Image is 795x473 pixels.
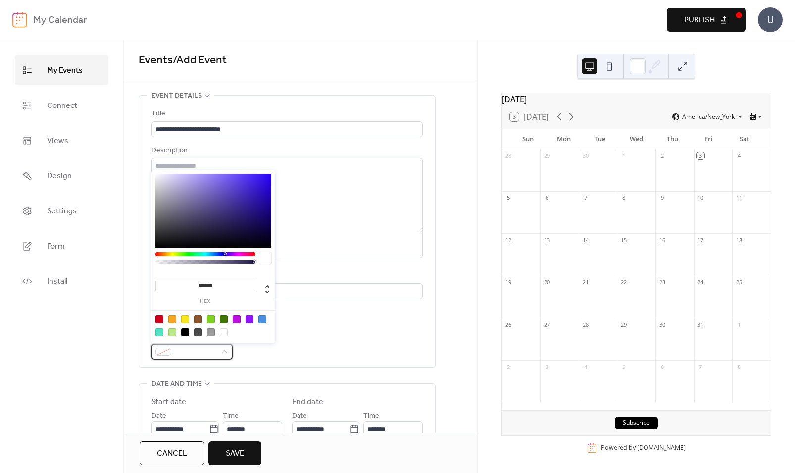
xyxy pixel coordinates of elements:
span: Settings [47,204,77,219]
div: 6 [658,363,666,370]
span: Install [47,274,67,289]
div: Powered by [601,444,686,452]
span: My Events [47,63,83,78]
img: logo [12,12,27,28]
b: My Calendar [33,11,87,30]
a: [DOMAIN_NAME] [637,444,686,452]
div: 13 [543,236,550,244]
div: 20 [543,279,550,286]
div: #50E3C2 [155,328,163,336]
span: Connect [47,98,77,113]
div: 12 [505,236,512,244]
label: hex [155,299,255,304]
div: 29 [543,152,550,159]
div: 27 [543,321,550,328]
div: #000000 [181,328,189,336]
div: 9 [658,194,666,202]
span: America/New_York [682,114,735,120]
div: 28 [582,321,589,328]
div: 30 [582,152,589,159]
a: Connect [15,90,108,120]
div: 29 [620,321,627,328]
div: Start date [151,396,186,408]
a: Design [15,160,108,191]
div: #BD10E0 [233,315,241,323]
div: Location [151,270,421,282]
button: Cancel [140,441,204,465]
div: 5 [620,363,627,370]
div: #4A90E2 [258,315,266,323]
span: Cancel [157,448,187,460]
div: 24 [697,279,704,286]
button: Save [208,441,261,465]
span: Publish [684,14,715,26]
div: 2 [658,152,666,159]
button: Subscribe [615,417,658,429]
div: Fri [691,129,727,149]
div: 2 [505,363,512,370]
a: Events [139,50,173,71]
span: Date [292,410,307,422]
div: 31 [697,321,704,328]
div: 8 [735,363,743,370]
div: 7 [697,363,704,370]
a: Install [15,266,108,296]
div: 18 [735,236,743,244]
div: #F8E71C [181,315,189,323]
div: Title [151,108,421,120]
span: Date and time [151,378,202,390]
div: [DATE] [502,93,771,105]
span: Time [223,410,239,422]
a: Settings [15,196,108,226]
div: 8 [620,194,627,202]
div: #F5A623 [168,315,176,323]
div: 14 [582,236,589,244]
div: #8B572A [194,315,202,323]
span: / Add Event [173,50,227,71]
div: #9013FE [246,315,253,323]
div: 23 [658,279,666,286]
span: Save [226,448,244,460]
div: #4A4A4A [194,328,202,336]
div: 4 [735,152,743,159]
div: 6 [543,194,550,202]
div: #D0021B [155,315,163,323]
div: Sat [727,129,763,149]
div: Description [151,145,421,157]
div: #FFFFFF [220,328,228,336]
span: Form [47,239,65,254]
div: 21 [582,279,589,286]
div: #7ED321 [207,315,215,323]
div: 15 [620,236,627,244]
button: Publish [667,8,746,32]
div: 3 [543,363,550,370]
div: 11 [735,194,743,202]
span: Views [47,133,68,149]
div: Thu [654,129,691,149]
div: #9B9B9B [207,328,215,336]
div: #B8E986 [168,328,176,336]
div: Mon [546,129,582,149]
div: #417505 [220,315,228,323]
div: 7 [582,194,589,202]
div: 30 [658,321,666,328]
div: Wed [618,129,654,149]
div: 16 [658,236,666,244]
div: 22 [620,279,627,286]
div: Sun [510,129,546,149]
span: Date [151,410,166,422]
div: 10 [697,194,704,202]
div: 1 [620,152,627,159]
span: Time [363,410,379,422]
span: Event details [151,90,202,102]
div: End date [292,396,323,408]
div: 25 [735,279,743,286]
div: 3 [697,152,704,159]
div: 26 [505,321,512,328]
div: 4 [582,363,589,370]
a: My Events [15,55,108,85]
div: 5 [505,194,512,202]
div: 19 [505,279,512,286]
a: Views [15,125,108,156]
